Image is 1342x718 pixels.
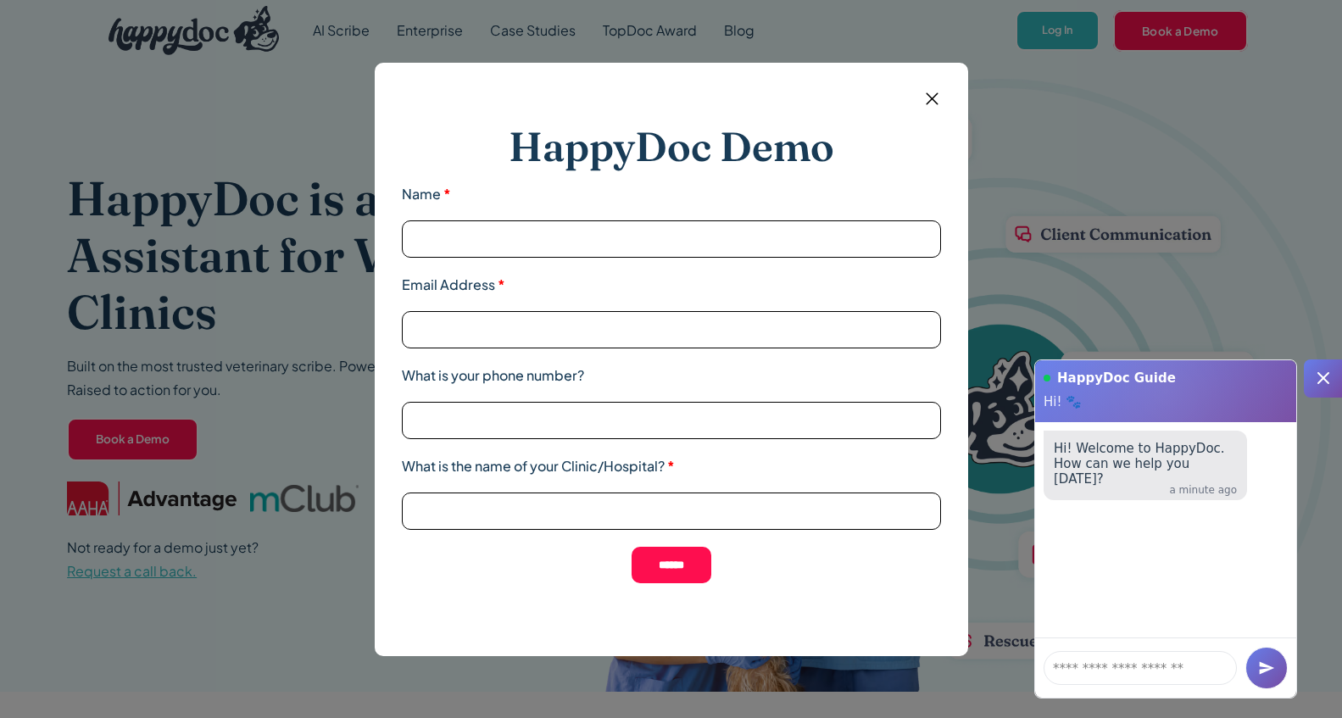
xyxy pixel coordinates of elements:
[402,365,941,386] label: What is your phone number?
[402,90,941,616] form: Email form 2
[402,184,941,204] label: Name
[402,275,941,295] label: Email Address
[402,456,941,476] label: What is the name of your Clinic/Hospital?
[509,122,834,171] h2: HappyDoc Demo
